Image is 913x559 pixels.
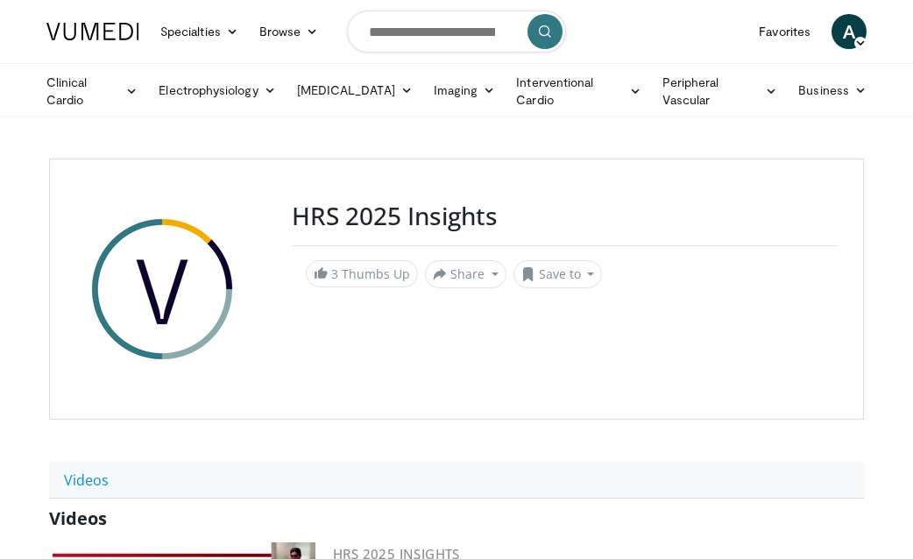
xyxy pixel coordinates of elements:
a: Interventional Cardio [506,74,652,109]
a: Business [788,73,877,108]
a: A [832,14,867,49]
img: HRS 2025 Insights [74,202,250,377]
span: Videos [49,506,107,530]
img: VuMedi Logo [46,23,139,40]
h3: HRS 2025 Insights [292,202,839,231]
a: Peripheral Vascular [652,74,788,109]
a: [MEDICAL_DATA] [287,73,423,108]
a: Imaging [423,73,506,108]
a: Clinical Cardio [36,74,148,109]
a: Electrophysiology [148,73,286,108]
input: Search topics, interventions [347,11,566,53]
a: Favorites [748,14,821,49]
a: Videos [49,462,124,499]
a: Specialties [150,14,249,49]
a: Browse [249,14,329,49]
button: Share [425,260,506,288]
button: Save to [513,260,603,288]
a: 3 Thumbs Up [306,260,418,287]
span: 3 [331,265,338,282]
